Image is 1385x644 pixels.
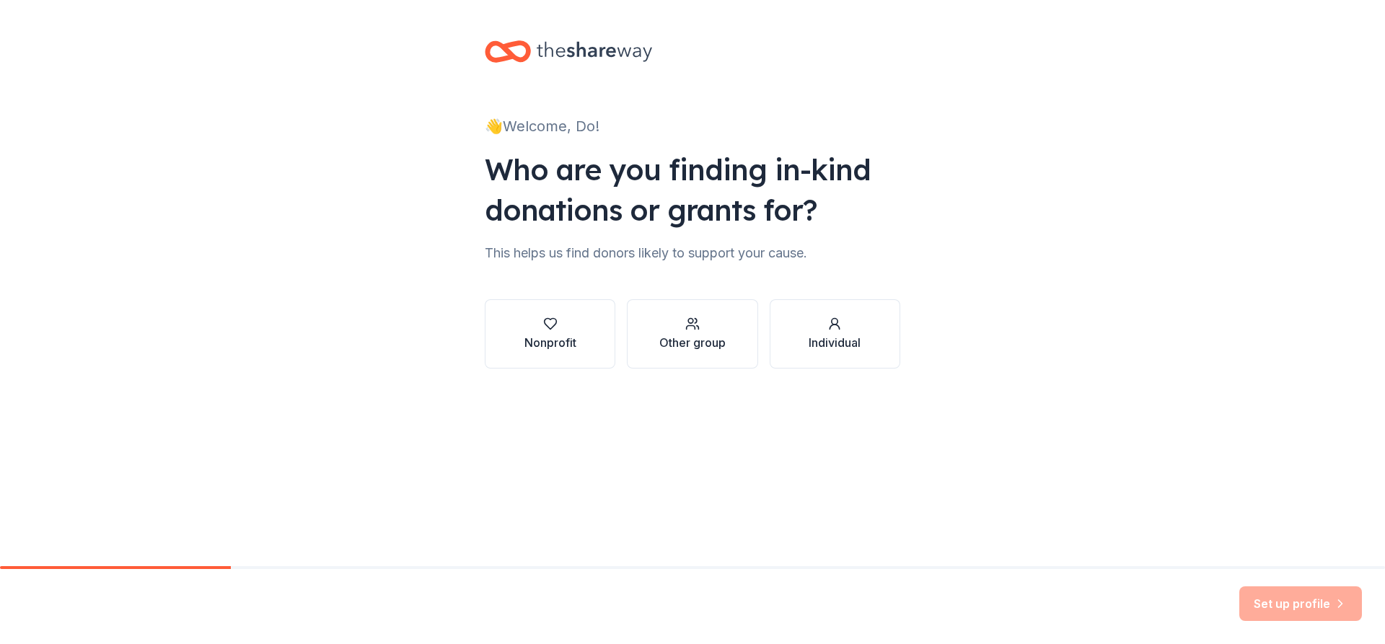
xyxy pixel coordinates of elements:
[524,334,576,351] div: Nonprofit
[809,334,861,351] div: Individual
[485,242,900,265] div: This helps us find donors likely to support your cause.
[627,299,757,369] button: Other group
[485,299,615,369] button: Nonprofit
[485,149,900,230] div: Who are you finding in-kind donations or grants for?
[770,299,900,369] button: Individual
[485,115,900,138] div: 👋 Welcome, Do!
[659,334,726,351] div: Other group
